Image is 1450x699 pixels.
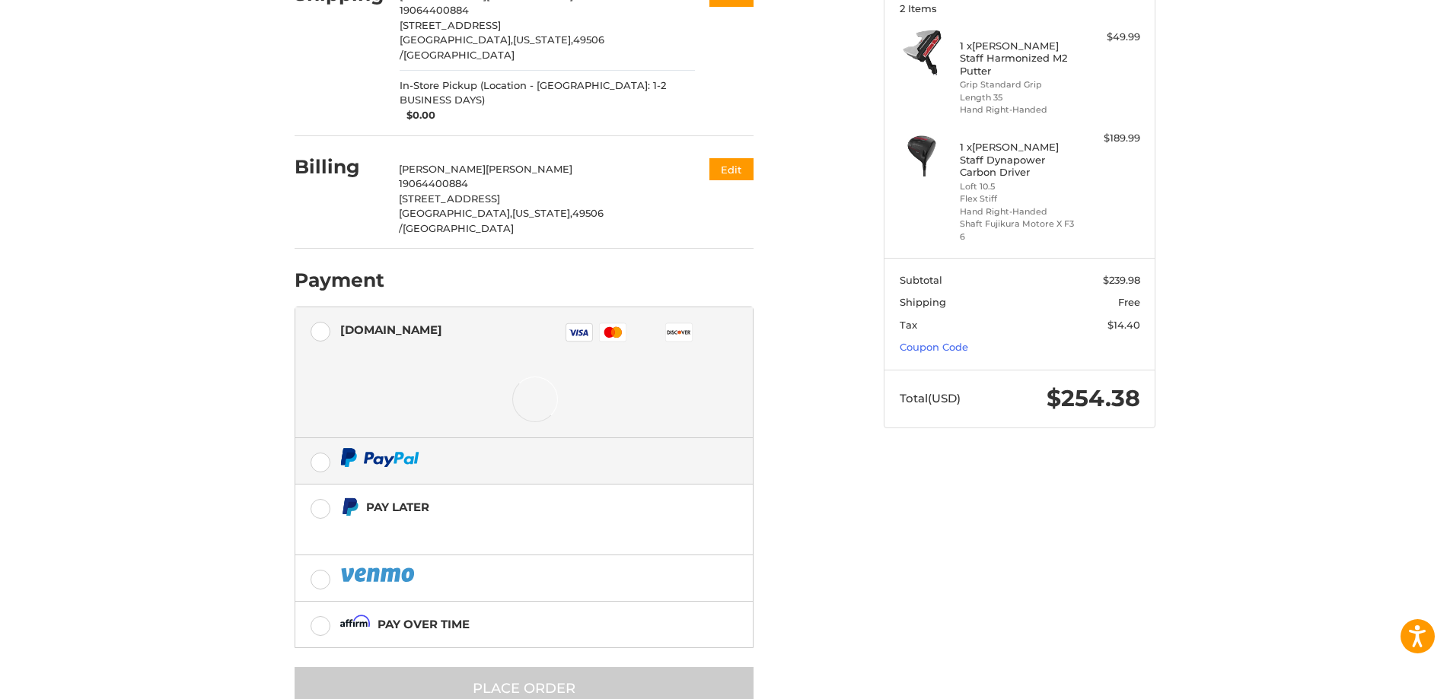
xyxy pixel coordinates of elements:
[900,274,942,286] span: Subtotal
[403,222,514,234] span: [GEOGRAPHIC_DATA]
[400,33,513,46] span: [GEOGRAPHIC_DATA],
[486,163,572,175] span: [PERSON_NAME]
[399,192,500,205] span: [STREET_ADDRESS]
[399,207,604,234] span: 49506 /
[513,33,573,46] span: [US_STATE],
[960,141,1076,178] h4: 1 x [PERSON_NAME] Staff Dynapower Carbon Driver
[399,207,512,219] span: [GEOGRAPHIC_DATA],
[295,155,384,179] h2: Billing
[960,78,1076,91] li: Grip Standard Grip
[512,207,572,219] span: [US_STATE],
[960,180,1076,193] li: Loft 10.5
[340,448,419,467] img: PayPal icon
[960,192,1076,205] li: Flex Stiff
[340,317,442,342] div: [DOMAIN_NAME]
[1080,30,1140,45] div: $49.99
[400,108,436,123] span: $0.00
[1103,274,1140,286] span: $239.98
[900,2,1140,14] h3: 2 Items
[1080,131,1140,146] div: $189.99
[960,40,1076,77] h4: 1 x [PERSON_NAME] Staff Harmonized M2 Putter
[399,177,468,189] span: 19064400884
[340,523,658,536] iframe: PayPal Message 1
[960,103,1076,116] li: Hand Right-Handed
[1107,319,1140,331] span: $14.40
[900,319,917,331] span: Tax
[960,205,1076,218] li: Hand Right-Handed
[960,218,1076,243] li: Shaft Fujikura Motore X F3 6
[400,33,604,61] span: 49506 /
[400,4,469,16] span: 19064400884
[400,19,501,31] span: [STREET_ADDRESS]
[340,565,418,584] img: PayPal icon
[900,341,968,353] a: Coupon Code
[1118,296,1140,308] span: Free
[366,494,658,519] div: Pay Later
[960,91,1076,104] li: Length 35
[709,158,754,180] button: Edit
[295,268,384,292] h2: Payment
[1047,384,1140,412] span: $254.38
[900,296,946,308] span: Shipping
[900,391,961,405] span: Total (USD)
[340,497,359,516] img: Pay Later icon
[403,49,515,61] span: [GEOGRAPHIC_DATA]
[400,78,695,108] span: In-Store Pickup (Location - [GEOGRAPHIC_DATA]: 1-2 BUSINESS DAYS)
[399,163,486,175] span: [PERSON_NAME]
[378,612,470,637] div: Pay over time
[340,615,371,634] img: Affirm icon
